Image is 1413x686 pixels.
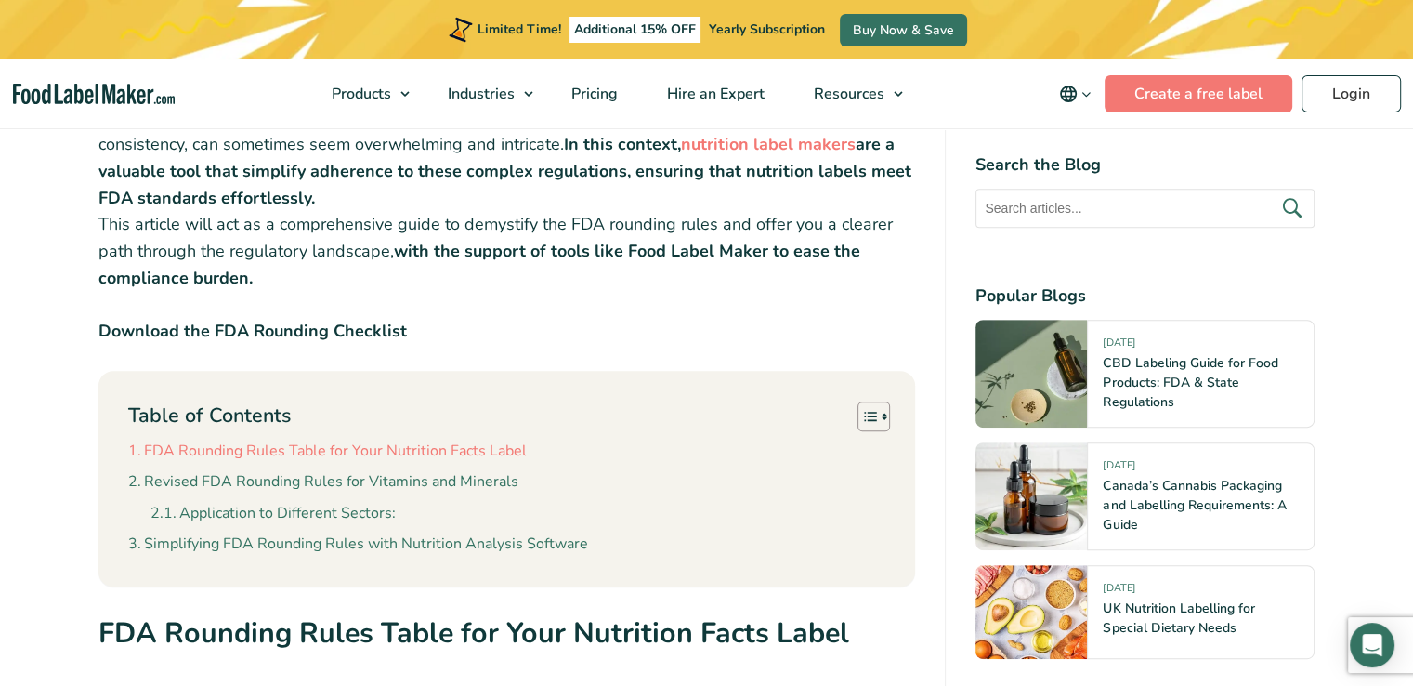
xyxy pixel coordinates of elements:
a: Products [307,59,419,128]
span: Hire an Expert [661,84,766,104]
a: FDA Rounding Rules Table for Your Nutrition Facts Label [128,440,527,464]
a: CBD Labeling Guide for Food Products: FDA & State Regulations [1103,354,1277,411]
p: Table of Contents [128,402,291,430]
span: [DATE] [1103,336,1134,357]
span: Products [326,84,393,104]
span: Industries [442,84,517,104]
span: Limited Time! [478,20,561,38]
h4: Popular Blogs [975,284,1315,309]
a: Canada’s Cannabis Packaging and Labelling Requirements: A Guide [1103,477,1286,534]
strong: are a valuable tool that simplify adherence to these complex regulations, ensuring that nutrition... [98,133,911,209]
h4: Search the Blog [975,152,1315,178]
a: Industries [424,59,543,128]
strong: Download the FDA Rounding Checklist [98,320,407,342]
a: Buy Now & Save [840,14,967,46]
input: Search articles... [975,189,1315,228]
a: Revised FDA Rounding Rules for Vitamins and Minerals [128,470,518,495]
div: Open Intercom Messenger [1350,623,1394,667]
a: Resources [790,59,912,128]
span: Pricing [566,84,620,104]
span: Yearly Subscription [709,20,825,38]
strong: In this context, [564,133,681,155]
strong: with the support of tools like Food Label Maker to ease the compliance burden. [98,240,860,289]
a: Hire an Expert [643,59,785,128]
span: Resources [808,84,886,104]
a: Application to Different Sectors: [150,502,396,526]
a: Login [1302,75,1401,112]
strong: FDA Rounding Rules Table for Your Nutrition Facts Label [98,613,849,653]
a: UK Nutrition Labelling for Special Dietary Needs [1103,600,1254,637]
a: nutrition label makers [681,133,856,155]
span: [DATE] [1103,581,1134,602]
span: [DATE] [1103,458,1134,480]
a: Simplifying FDA Rounding Rules with Nutrition Analysis Software [128,533,588,557]
span: Additional 15% OFF [569,17,700,43]
a: Create a free label [1105,75,1292,112]
a: Pricing [547,59,638,128]
p: Navigating the intricate maze of FDA regulations can often feel like a challenging task, especial... [98,24,916,292]
a: Toggle Table of Content [844,401,885,432]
